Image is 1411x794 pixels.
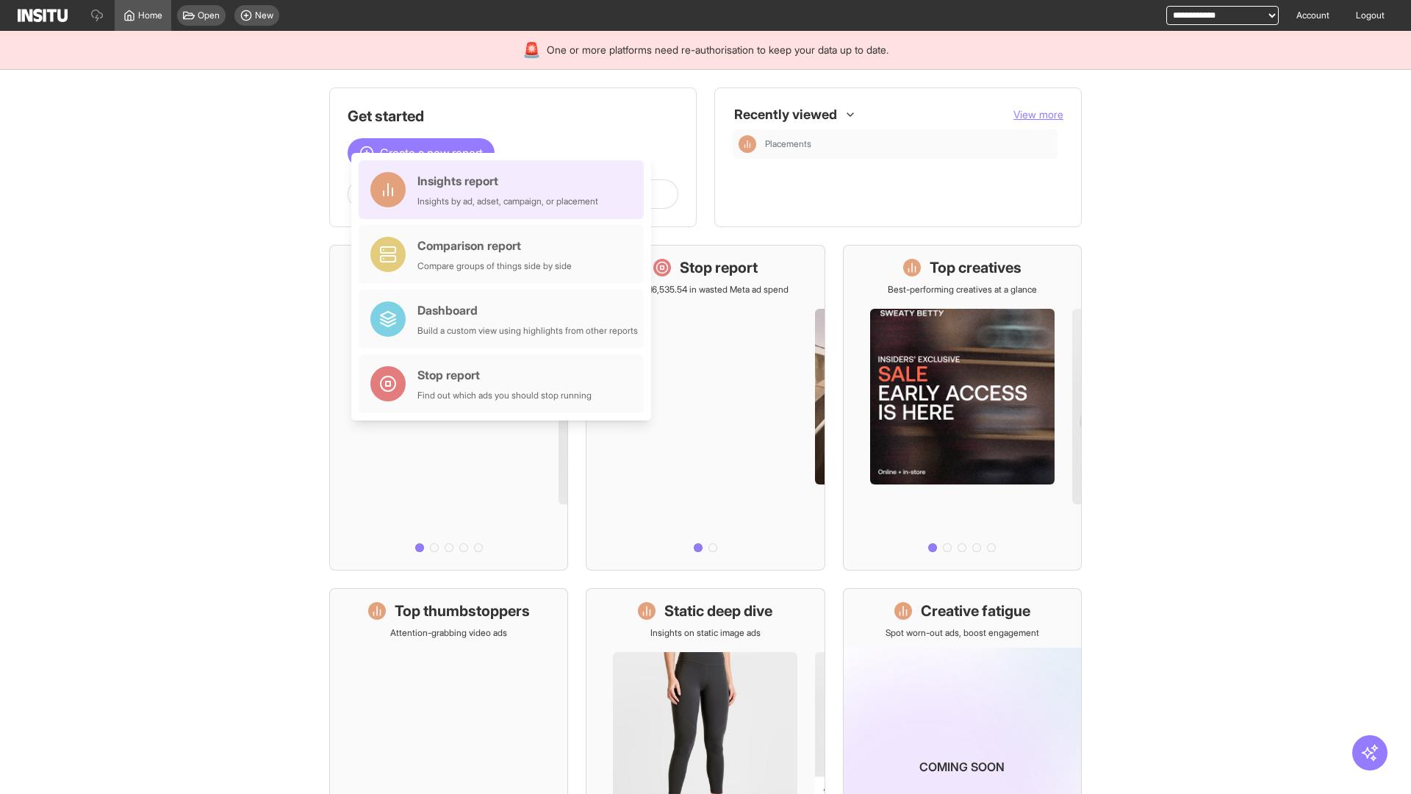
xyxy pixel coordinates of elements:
a: Stop reportSave £16,535.54 in wasted Meta ad spend [586,245,825,571]
a: What's live nowSee all active ads instantly [329,245,568,571]
div: Insights report [417,172,598,190]
p: Insights on static image ads [650,627,761,639]
div: Stop report [417,366,592,384]
span: Home [138,10,162,21]
span: Create a new report [380,144,483,162]
button: Create a new report [348,138,495,168]
div: Compare groups of things side by side [417,260,572,272]
div: Insights by ad, adset, campaign, or placement [417,196,598,207]
h1: Static deep dive [664,601,772,621]
img: Logo [18,9,68,22]
button: View more [1013,107,1063,122]
h1: Stop report [680,257,758,278]
h1: Top creatives [930,257,1022,278]
a: Top creativesBest-performing creatives at a glance [843,245,1082,571]
p: Save £16,535.54 in wasted Meta ad spend [622,284,789,296]
span: Placements [765,138,811,150]
div: 🚨 [523,40,541,60]
h1: Get started [348,106,678,126]
h1: Top thumbstoppers [395,601,530,621]
span: View more [1013,108,1063,121]
div: Build a custom view using highlights from other reports [417,325,638,337]
div: Comparison report [417,237,572,254]
div: Find out which ads you should stop running [417,390,592,401]
span: Placements [765,138,1052,150]
div: Insights [739,135,756,153]
div: Dashboard [417,301,638,319]
p: Best-performing creatives at a glance [888,284,1037,296]
span: One or more platforms need re-authorisation to keep your data up to date. [547,43,888,57]
span: New [255,10,273,21]
p: Attention-grabbing video ads [390,627,507,639]
span: Open [198,10,220,21]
